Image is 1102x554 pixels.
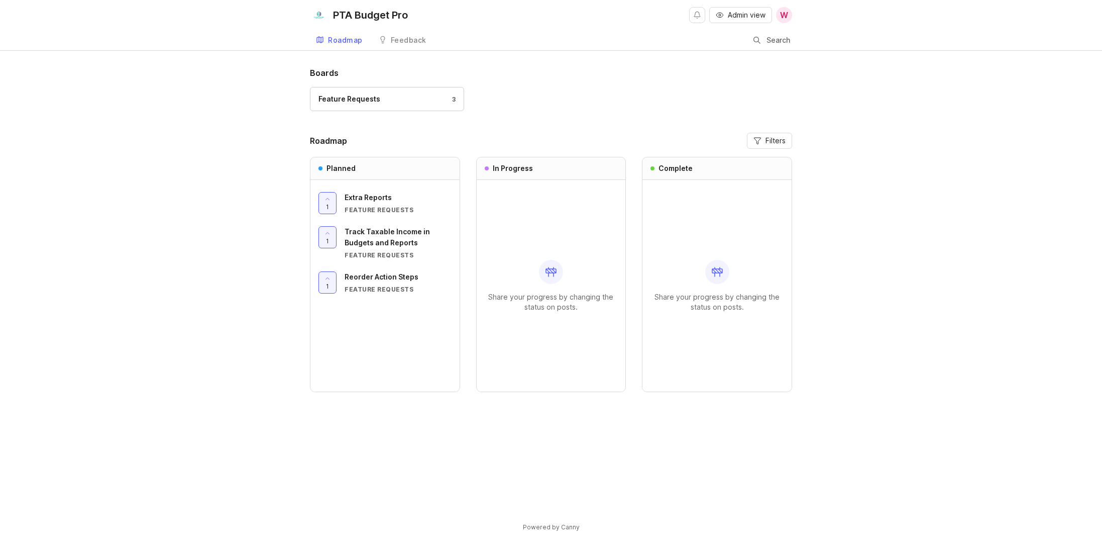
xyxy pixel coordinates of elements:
[318,94,380,105] div: Feature Requests
[310,30,369,51] a: Roadmap
[326,163,356,173] h3: Planned
[650,292,784,312] p: Share your progress by changing the status on posts.
[747,133,792,149] button: Filters
[345,251,452,259] div: Feature Requests
[310,135,347,147] h2: Roadmap
[373,30,432,51] a: Feedback
[391,37,426,44] div: Feedback
[326,282,329,291] span: 1
[728,10,765,20] span: Admin view
[447,95,456,104] div: 3
[310,6,328,24] img: PTA Budget Pro logo
[318,271,337,294] button: 1
[345,192,452,214] a: Extra ReportsFeature Requests
[345,193,392,202] span: Extra Reports
[345,206,452,214] div: Feature Requests
[493,163,533,173] h3: In Progress
[345,271,452,294] a: Reorder Action StepsFeature Requests
[709,7,772,23] button: Admin view
[326,237,329,245] span: 1
[521,521,581,533] a: Powered by Canny
[658,163,693,173] h3: Complete
[345,285,452,294] div: Feature Requests
[326,203,329,211] span: 1
[310,87,464,111] a: Feature Requests3
[345,226,452,259] a: Track Taxable Income in Budgets and ReportsFeature Requests
[318,192,337,214] button: 1
[485,292,618,312] p: Share your progress by changing the status on posts.
[310,67,792,79] h1: Boards
[765,136,786,146] span: Filters
[328,37,363,44] div: Roadmap
[776,7,792,23] button: W
[780,9,788,21] span: W
[333,10,408,20] div: PTA Budget Pro
[318,226,337,248] button: 1
[689,7,705,23] button: Notifications
[345,272,418,281] span: Reorder Action Steps
[345,227,430,247] span: Track Taxable Income in Budgets and Reports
